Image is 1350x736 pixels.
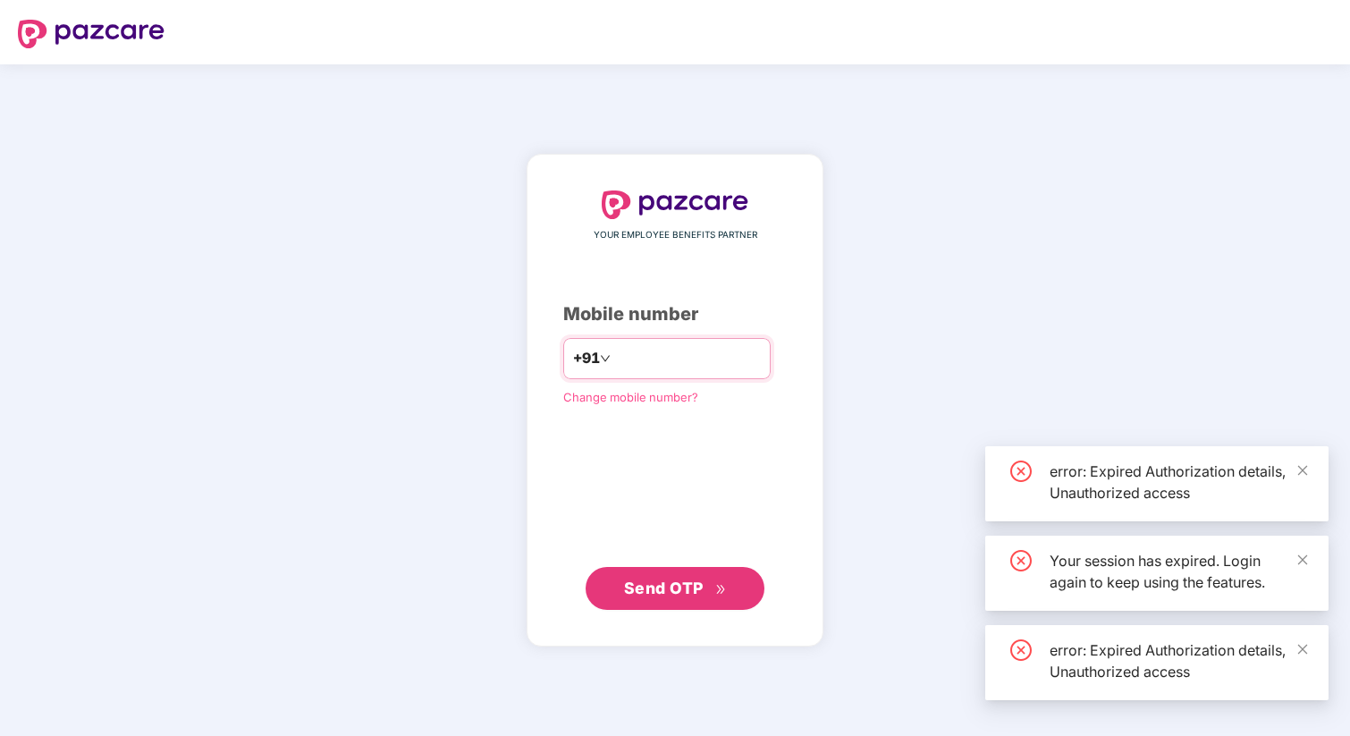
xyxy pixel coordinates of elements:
[600,353,611,364] span: down
[624,579,704,597] span: Send OTP
[715,584,727,596] span: double-right
[1296,643,1309,656] span: close
[1010,550,1032,571] span: close-circle
[1010,461,1032,482] span: close-circle
[1010,639,1032,661] span: close-circle
[602,190,748,219] img: logo
[573,347,600,369] span: +91
[563,390,698,404] a: Change mobile number?
[586,567,764,610] button: Send OTPdouble-right
[1050,461,1307,503] div: error: Expired Authorization details, Unauthorized access
[563,300,787,328] div: Mobile number
[1050,550,1307,593] div: Your session has expired. Login again to keep using the features.
[18,20,165,48] img: logo
[1296,554,1309,566] span: close
[594,228,757,242] span: YOUR EMPLOYEE BENEFITS PARTNER
[1050,639,1307,682] div: error: Expired Authorization details, Unauthorized access
[1296,464,1309,477] span: close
